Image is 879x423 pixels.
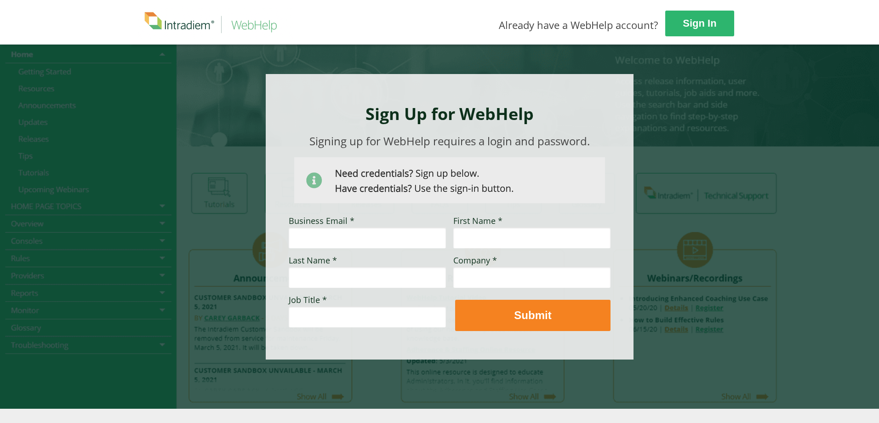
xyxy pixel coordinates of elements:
a: Sign In [665,11,734,36]
span: Job Title * [289,294,327,305]
span: Already have a WebHelp account? [499,18,658,32]
strong: Sign Up for WebHelp [365,103,534,125]
strong: Sign In [683,17,716,29]
span: Business Email * [289,215,354,226]
span: Last Name * [289,255,337,266]
strong: Submit [514,309,551,321]
img: Need Credentials? Sign up below. Have Credentials? Use the sign-in button. [294,157,605,203]
button: Submit [455,300,611,331]
span: First Name * [453,215,502,226]
span: Company * [453,255,497,266]
span: Signing up for WebHelp requires a login and password. [309,133,590,149]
